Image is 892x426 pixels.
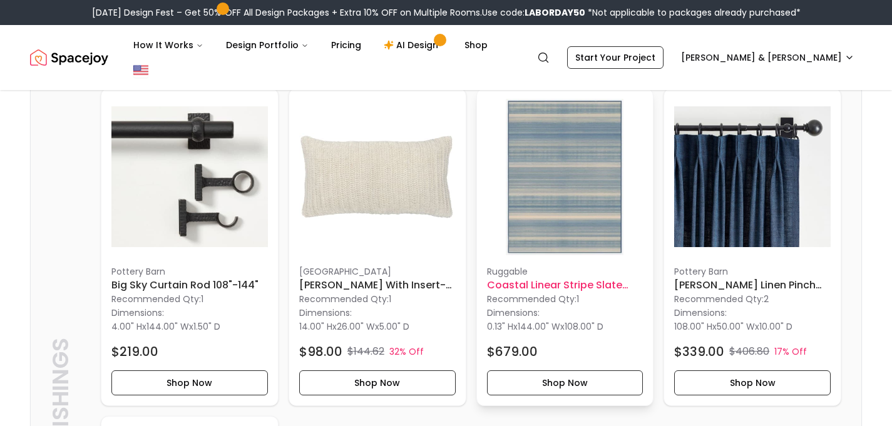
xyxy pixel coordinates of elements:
p: $406.80 [729,344,769,359]
span: 108.00" D [565,320,603,333]
button: Shop Now [674,370,831,395]
img: Mccutchen With insert-26"X14" image [299,99,456,255]
p: Dimensions: [674,305,727,320]
p: Recommended Qty: 1 [111,293,268,305]
p: Recommended Qty: 2 [674,293,831,305]
div: [DATE] Design Fest – Get 50% OFF All Design Packages + Extra 10% OFF on Multiple Rooms. [92,6,801,19]
span: 14.00" H [299,320,332,333]
img: United States [133,63,148,78]
a: Shop [454,33,498,58]
h6: [PERSON_NAME] Linen Pinch Pleat Curtain [674,278,831,293]
p: x x [299,320,409,333]
p: Dimensions: [111,305,164,320]
p: x x [674,320,792,333]
button: Shop Now [299,370,456,395]
p: x x [111,320,220,333]
a: Start Your Project [567,46,664,69]
p: Recommended Qty: 1 [487,293,643,305]
p: Recommended Qty: 1 [299,293,456,305]
img: Emery Linen Pinch Pleat Curtain image [674,99,831,255]
p: Dimensions: [487,305,540,320]
img: Coastal Linear Stripe Slate Rug-12'x9' image [487,99,643,255]
p: [GEOGRAPHIC_DATA] [299,265,456,278]
p: x x [487,320,603,333]
img: Big Sky Curtain Rod 108"-144" image [111,99,268,255]
nav: Main [123,33,498,58]
a: Mccutchen With insert-26"X14" image[GEOGRAPHIC_DATA][PERSON_NAME] With insert-26"X14"Recommended ... [289,88,466,406]
p: Dimensions: [299,305,352,320]
button: Shop Now [487,370,643,395]
b: LABORDAY50 [525,6,585,19]
div: Big Sky Curtain Rod 108"-144" [101,88,279,406]
button: How It Works [123,33,213,58]
div: Emery Linen Pinch Pleat Curtain [664,88,841,406]
span: 144.00" W [146,320,189,333]
a: Big Sky Curtain Rod 108"-144" imagePottery BarnBig Sky Curtain Rod 108"-144"Recommended Qty:1Dime... [101,88,279,406]
a: AI Design [374,33,452,58]
a: Spacejoy [30,45,108,70]
button: Design Portfolio [216,33,319,58]
nav: Global [30,25,862,90]
span: 5.00" D [379,320,409,333]
img: Spacejoy Logo [30,45,108,70]
button: [PERSON_NAME] & [PERSON_NAME] [674,46,862,69]
p: 32% Off [389,345,424,358]
div: Coastal Linear Stripe Slate Rug-12'x9' [476,88,654,406]
h6: Coastal Linear Stripe Slate Rug-12'x9' [487,278,643,293]
span: 108.00" H [674,320,712,333]
h4: $679.00 [487,343,538,360]
span: Use code: [482,6,585,19]
span: 4.00" H [111,320,142,333]
a: Emery Linen Pinch Pleat Curtain imagePottery Barn[PERSON_NAME] Linen Pinch Pleat CurtainRecommend... [664,88,841,406]
span: 10.00" D [759,320,792,333]
h6: Big Sky Curtain Rod 108"-144" [111,278,268,293]
span: 50.00" W [717,320,755,333]
a: Pricing [321,33,371,58]
a: Coastal Linear Stripe Slate Rug-12'x9' imageruggableCoastal Linear Stripe Slate Rug-12'x9'Recomme... [476,88,654,406]
p: $144.62 [347,344,384,359]
h6: [PERSON_NAME] With insert-26"X14" [299,278,456,293]
p: Pottery Barn [111,265,268,278]
span: 1.50" D [193,320,220,333]
div: Mccutchen With insert-26"X14" [289,88,466,406]
button: Shop Now [111,370,268,395]
h4: $339.00 [674,343,724,360]
p: Pottery Barn [674,265,831,278]
span: 0.13" H [487,320,513,333]
span: 144.00" W [518,320,560,333]
span: 26.00" W [337,320,375,333]
span: *Not applicable to packages already purchased* [585,6,801,19]
p: ruggable [487,265,643,278]
h4: $219.00 [111,343,158,360]
h4: $98.00 [299,343,342,360]
p: 17% Off [774,345,807,358]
